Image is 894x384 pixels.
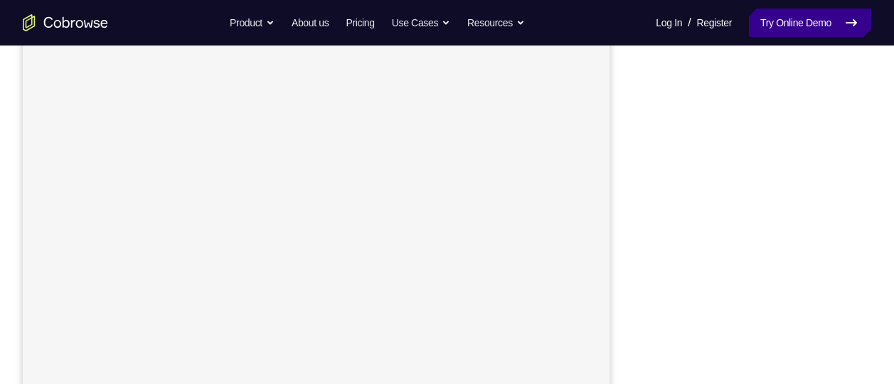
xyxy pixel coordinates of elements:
[656,9,682,37] a: Log In
[346,9,374,37] a: Pricing
[230,9,275,37] button: Product
[688,14,691,31] span: /
[23,14,108,31] a: Go to the home page
[467,9,525,37] button: Resources
[392,9,450,37] button: Use Cases
[292,9,329,37] a: About us
[749,9,871,37] a: Try Online Demo
[697,9,732,37] a: Register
